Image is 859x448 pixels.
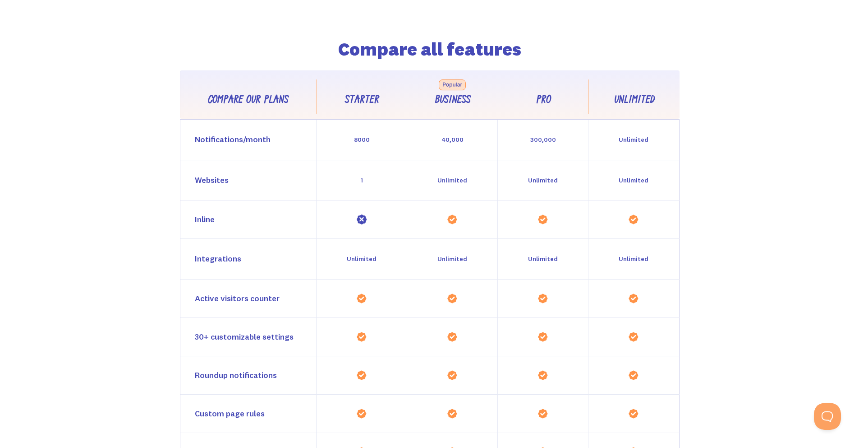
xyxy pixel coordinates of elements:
[345,94,379,107] div: Starter
[195,407,265,420] div: Custom page rules
[528,252,558,266] div: Unlimited
[441,133,464,146] div: 40,000
[435,94,470,107] div: Business
[195,331,294,344] div: 30+ customizable settings
[195,213,215,226] div: Inline
[240,42,619,58] h2: Compare all features
[619,252,648,266] div: Unlimited
[195,174,229,187] div: Websites
[619,174,648,187] div: Unlimited
[528,174,558,187] div: Unlimited
[195,369,277,382] div: Roundup notifications
[614,94,654,107] div: Unlimited
[195,252,241,266] div: Integrations
[195,133,271,146] div: Notifications/month
[347,252,377,266] div: Unlimited
[354,133,370,146] div: 8000
[360,174,363,187] div: 1
[437,252,467,266] div: Unlimited
[437,174,467,187] div: Unlimited
[536,94,551,107] div: Pro
[195,292,280,305] div: Active visitors counter
[814,403,841,430] iframe: Toggle Customer Support
[207,94,288,107] div: Compare our plans
[619,133,648,146] div: Unlimited
[530,133,556,146] div: 300,000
